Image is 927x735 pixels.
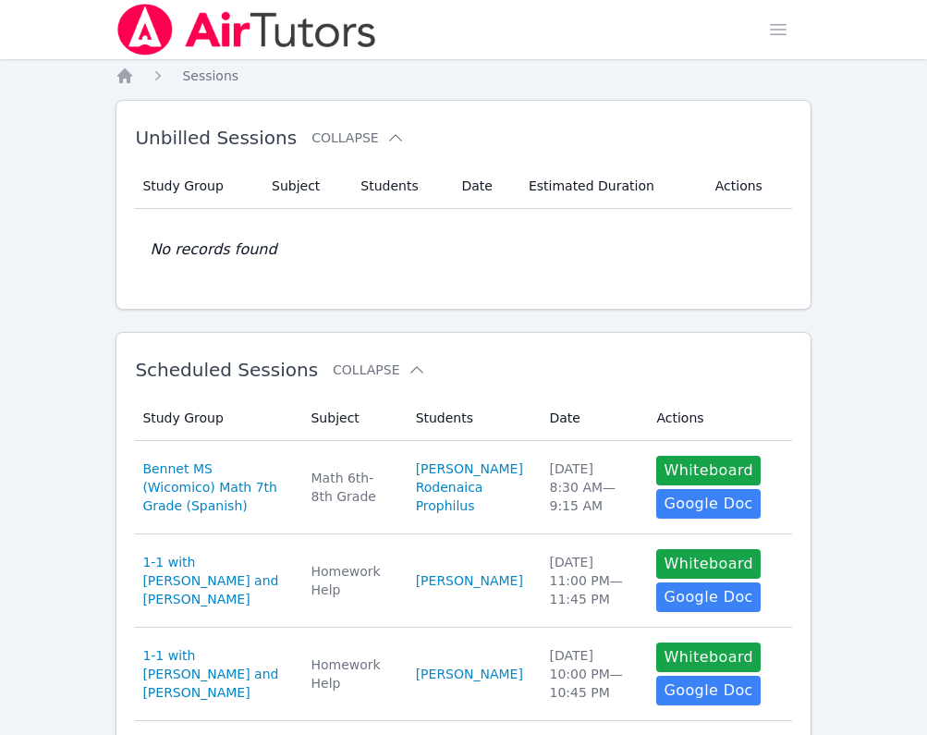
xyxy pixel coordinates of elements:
a: Google Doc [656,676,760,705]
a: Sessions [182,67,238,85]
th: Subject [299,396,404,441]
img: Air Tutors [116,4,377,55]
tr: 1-1 with [PERSON_NAME] and [PERSON_NAME]Homework Help[PERSON_NAME][DATE]10:00 PM—10:45 PMWhiteboa... [135,628,791,721]
th: Actions [645,396,791,441]
a: Bennet MS (Wicomico) Math 7th Grade (Spanish) [142,459,288,515]
th: Students [349,164,450,209]
th: Date [539,396,646,441]
a: 1-1 with [PERSON_NAME] and [PERSON_NAME] [142,553,288,608]
a: Google Doc [656,489,760,519]
div: [DATE] 10:00 PM — 10:45 PM [550,646,635,702]
div: Homework Help [311,655,393,692]
span: Unbilled Sessions [135,127,297,149]
button: Whiteboard [656,549,761,579]
a: [PERSON_NAME] [416,571,523,590]
th: Study Group [135,164,261,209]
div: Homework Help [311,562,393,599]
tr: 1-1 with [PERSON_NAME] and [PERSON_NAME]Homework Help[PERSON_NAME][DATE]11:00 PM—11:45 PMWhiteboa... [135,534,791,628]
a: [PERSON_NAME] [416,459,523,478]
span: Sessions [182,68,238,83]
a: [PERSON_NAME] [416,665,523,683]
div: [DATE] 8:30 AM — 9:15 AM [550,459,635,515]
th: Date [450,164,518,209]
a: Rodenaica Prophilus [416,478,528,515]
nav: Breadcrumb [116,67,811,85]
div: Math 6th-8th Grade [311,469,393,506]
button: Collapse [311,129,404,147]
th: Students [405,396,539,441]
th: Subject [261,164,349,209]
button: Collapse [333,361,425,379]
span: Scheduled Sessions [135,359,318,381]
th: Study Group [135,396,299,441]
button: Whiteboard [656,643,761,672]
td: No records found [135,209,791,290]
tr: Bennet MS (Wicomico) Math 7th Grade (Spanish)Math 6th-8th Grade[PERSON_NAME]Rodenaica Prophilus[D... [135,441,791,534]
th: Actions [704,164,792,209]
a: 1-1 with [PERSON_NAME] and [PERSON_NAME] [142,646,288,702]
div: [DATE] 11:00 PM — 11:45 PM [550,553,635,608]
th: Estimated Duration [518,164,704,209]
a: Google Doc [656,582,760,612]
button: Whiteboard [656,456,761,485]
